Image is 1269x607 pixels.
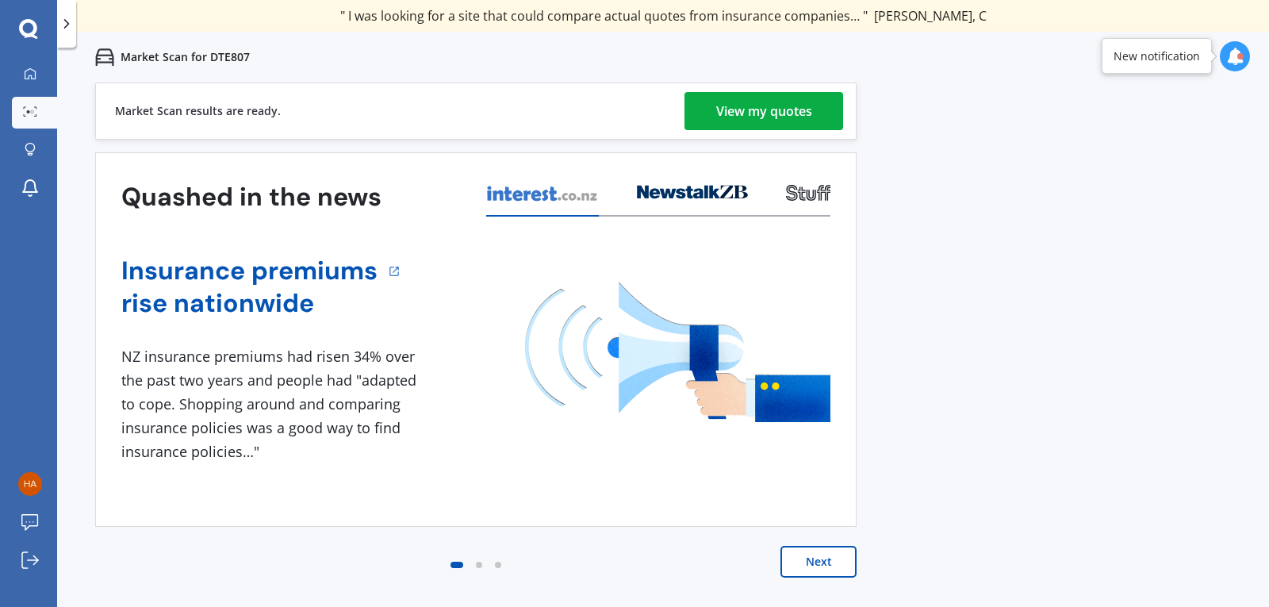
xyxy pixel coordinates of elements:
[18,472,42,496] img: ee28f88125d037920772fb9b7980ddf9
[525,282,830,422] img: media image
[121,345,423,463] div: NZ insurance premiums had risen 34% over the past two years and people had "adapted to cope. Shop...
[121,255,378,287] a: Insurance premiums
[1114,48,1200,64] div: New notification
[780,546,857,578] button: Next
[716,92,812,130] div: View my quotes
[121,181,381,213] h3: Quashed in the news
[684,92,843,130] a: View my quotes
[121,287,378,320] a: rise nationwide
[115,83,281,139] div: Market Scan results are ready.
[121,49,250,65] p: Market Scan for DTE807
[95,48,114,67] img: car.f15378c7a67c060ca3f3.svg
